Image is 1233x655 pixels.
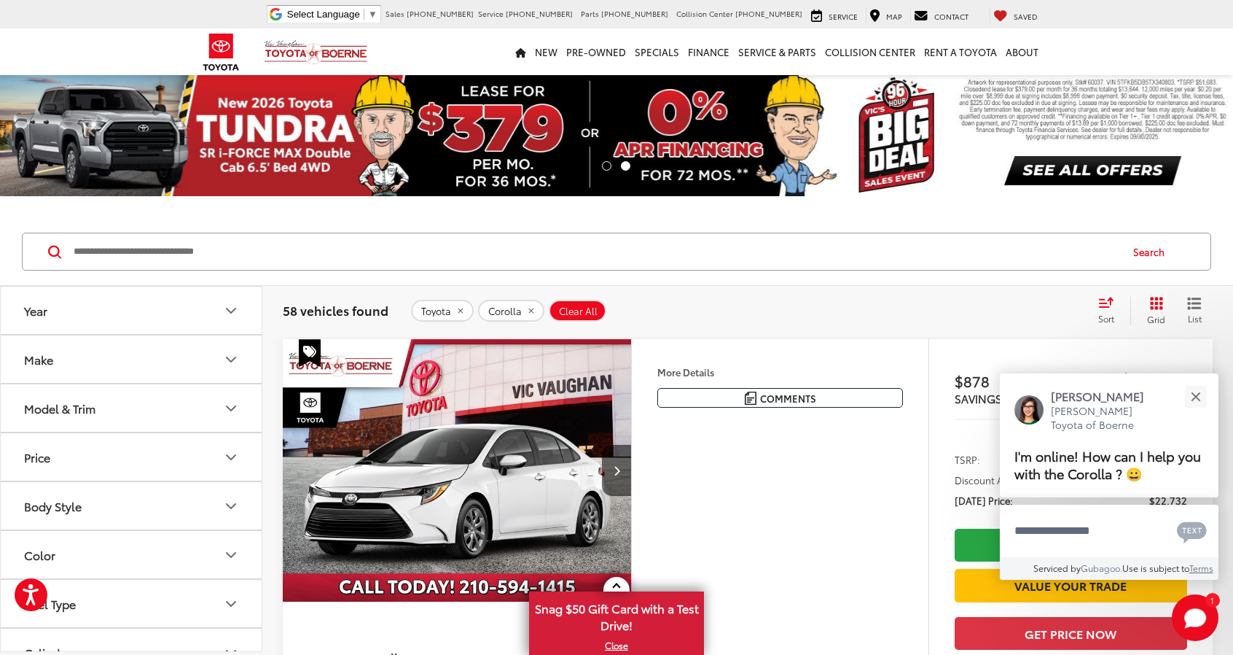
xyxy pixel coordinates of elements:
[194,28,248,76] img: Toyota
[1051,388,1159,404] p: [PERSON_NAME]
[1051,404,1159,433] p: [PERSON_NAME] Toyota of Boerne
[684,28,734,75] a: Finance
[222,497,240,515] div: Body Style
[734,28,821,75] a: Service & Parts: Opens in a new tab
[264,39,368,65] img: Vic Vaughan Toyota of Boerne
[287,9,377,20] a: Select Language​
[1172,594,1218,641] button: Toggle Chat Window
[807,8,861,23] a: Service
[1172,594,1218,641] svg: Start Chat
[72,234,1119,269] input: Search by Make, Model, or Keyword
[1130,296,1176,325] button: Grid View
[1014,11,1038,22] span: Saved
[478,8,504,19] span: Service
[601,8,668,19] span: [PHONE_NUMBER]
[531,593,702,637] span: Snag $50 Gift Card with a Test Drive!
[1147,313,1165,325] span: Grid
[955,493,1013,508] span: [DATE] Price:
[1081,562,1122,574] a: Gubagoo.
[955,569,1187,602] a: Value Your Trade
[760,392,816,406] span: Comments
[1,482,263,530] button: Body StyleBody Style
[24,548,55,562] div: Color
[955,529,1187,562] a: Check Availability
[368,9,377,20] span: ▼
[24,499,82,513] div: Body Style
[1000,373,1218,580] div: Close[PERSON_NAME][PERSON_NAME] Toyota of BoerneI'm online! How can I help you with the Corolla ?...
[934,11,968,22] span: Contact
[24,352,53,366] div: Make
[1000,505,1218,557] textarea: Type your message
[24,401,95,415] div: Model & Trim
[283,301,388,319] span: 58 vehicles found
[657,388,903,408] button: Comments
[676,8,733,19] span: Collision Center
[1001,28,1043,75] a: About
[488,306,522,317] span: Corolla
[222,302,240,319] div: Year
[745,392,756,404] img: Comments
[24,303,47,317] div: Year
[531,28,562,75] a: New
[1,580,263,627] button: Fuel TypeFuel Type
[990,8,1041,23] a: My Saved Vehicles
[955,370,1071,392] span: $878
[1180,381,1211,412] button: Close
[506,8,573,19] span: [PHONE_NUMBER]
[385,8,404,19] span: Sales
[657,367,903,377] h4: More Details
[1033,562,1081,574] span: Serviced by
[222,449,240,466] div: Price
[421,306,451,317] span: Toyota
[222,351,240,368] div: Make
[1189,562,1213,574] a: Terms
[1122,562,1189,574] span: Use is subject to
[1,287,263,334] button: YearYear
[222,400,240,417] div: Model & Trim
[1,531,263,578] button: ColorColor
[1210,597,1214,603] span: 1
[511,28,531,75] a: Home
[549,300,606,322] button: Clear All
[24,450,50,464] div: Price
[1091,296,1130,325] button: Select sort value
[282,339,633,602] a: 2025 Toyota Corolla LE2025 Toyota Corolla LE2025 Toyota Corolla LE2025 Toyota Corolla LE
[955,473,1036,487] span: Discount Amount:
[562,28,630,75] a: Pre-Owned
[955,617,1187,650] button: Get Price Now
[1173,514,1211,547] button: Chat with SMS
[282,339,633,602] img: 2025 Toyota Corolla LE
[222,546,240,564] div: Color
[955,390,1002,406] span: SAVINGS
[866,8,906,23] a: Map
[478,300,544,322] button: remove Corolla
[955,452,980,467] span: TSRP:
[735,8,802,19] span: [PHONE_NUMBER]
[886,11,902,22] span: Map
[1,336,263,383] button: MakeMake
[1119,233,1186,270] button: Search
[299,339,321,367] span: Special
[602,445,631,496] button: Next image
[411,300,474,322] button: remove Toyota
[1,433,263,481] button: PricePrice
[287,9,360,20] span: Select Language
[222,595,240,613] div: Fuel Type
[1,384,263,432] button: Model & TrimModel & Trim
[407,8,474,19] span: [PHONE_NUMBER]
[1014,446,1201,483] span: I'm online! How can I help you with the Corolla ? 😀
[1098,312,1114,325] span: Sort
[829,11,858,22] span: Service
[559,306,598,317] span: Clear All
[282,339,633,602] div: 2025 Toyota Corolla LE 0
[1187,312,1202,325] span: List
[24,597,76,611] div: Fuel Type
[1177,520,1207,543] svg: Text
[1070,368,1187,390] span: $22,732
[630,28,684,75] a: Specials
[821,28,920,75] a: Collision Center
[581,8,599,19] span: Parts
[1176,296,1213,325] button: List View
